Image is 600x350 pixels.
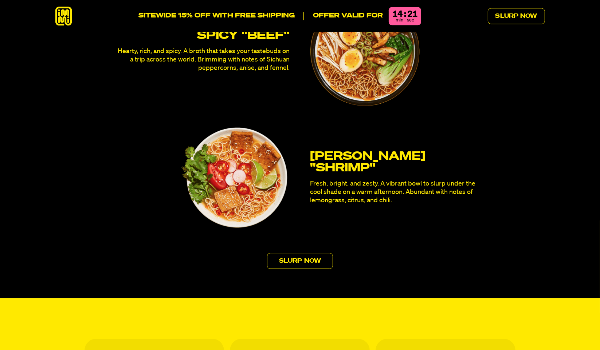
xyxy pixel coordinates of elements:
[118,30,290,41] h3: SPICY "BEEF"
[118,47,290,73] p: Hearty, rich, and spicy. A broth that takes your tastebuds on a trip across the world. Brimming w...
[404,10,406,19] div: :
[396,18,403,23] span: min
[181,123,290,232] img: TOM YUM
[310,180,482,205] p: Fresh, bright, and zesty. A vibrant bowl to slurp under the cool shade on a warm afternoon. Abund...
[392,10,403,19] div: 14
[407,10,417,19] div: 21
[310,151,482,174] h3: [PERSON_NAME] "SHRIMP"
[303,12,383,20] p: Offer valid for
[488,8,545,24] a: Slurp Now
[267,253,333,269] a: Slurp Now
[138,12,295,20] p: SITEWIDE 15% OFF WITH FREE SHIPPING
[407,18,414,23] span: sec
